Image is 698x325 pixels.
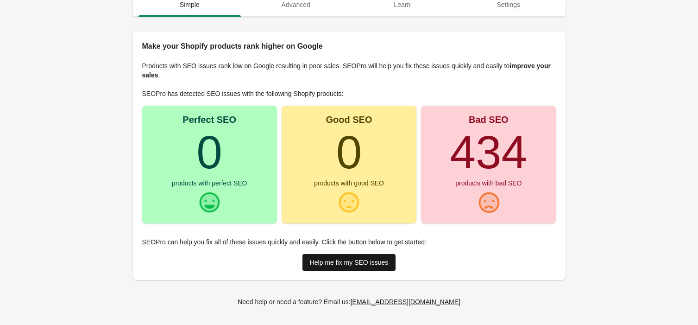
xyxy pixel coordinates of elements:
p: Products with SEO issues rank low on Google resulting in poor sales. SEOPro will help you fix the... [142,61,556,80]
div: products with perfect SEO [172,180,247,186]
turbo-frame: 0 [196,126,222,178]
div: Good SEO [326,115,372,124]
h2: Make your Shopify products rank higher on Google [142,41,556,52]
a: [EMAIL_ADDRESS][DOMAIN_NAME] [347,293,464,310]
turbo-frame: 434 [450,126,527,178]
div: Need help or need a feature? Email us: [238,297,460,307]
div: products with good SEO [314,180,384,186]
div: Bad SEO [469,115,509,124]
div: products with bad SEO [455,180,522,186]
p: SEOPro has detected SEO issues with the following Shopify products: [142,89,556,98]
b: improve your sales [142,62,551,79]
div: [EMAIL_ADDRESS][DOMAIN_NAME] [351,298,460,306]
div: Help me fix my SEO issues [310,259,389,266]
p: SEOPro can help you fix all of these issues quickly and easily. Click the button below to get sta... [142,237,556,247]
a: Help me fix my SEO issues [302,254,396,271]
div: Perfect SEO [182,115,236,124]
turbo-frame: 0 [336,126,362,178]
